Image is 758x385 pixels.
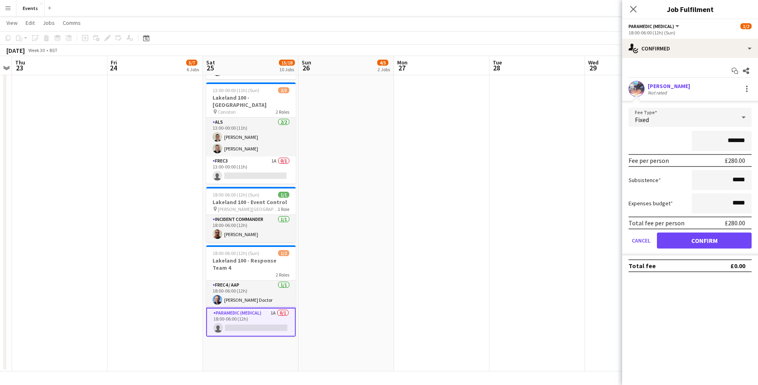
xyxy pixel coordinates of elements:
[187,66,199,72] div: 6 Jobs
[205,63,215,72] span: 25
[278,87,289,93] span: 2/3
[279,60,295,66] span: 15/18
[3,18,21,28] a: View
[725,156,745,164] div: £280.00
[278,250,289,256] span: 1/2
[213,250,259,256] span: 18:00-06:00 (12h) (Sun)
[635,116,649,124] span: Fixed
[657,233,752,249] button: Confirm
[218,206,278,212] span: [PERSON_NAME][GEOGRAPHIC_DATA], [GEOGRAPHIC_DATA]
[206,215,296,242] app-card-role: Incident Commander1/118:00-06:00 (12h)[PERSON_NAME]
[648,90,668,96] div: Not rated
[396,63,408,72] span: 27
[206,257,296,271] h3: Lakeland 100 - Response Team 4
[109,63,117,72] span: 24
[206,156,296,184] app-card-role: FREC31A0/113:00-00:00 (11h)
[206,59,215,66] span: Sat
[60,18,84,28] a: Comms
[63,19,81,26] span: Comms
[622,39,758,58] div: Confirmed
[629,200,673,207] label: Expenses budget
[206,199,296,206] h3: Lakeland 100 - Event Control
[206,245,296,337] app-job-card: 18:00-06:00 (12h) (Sun)1/2Lakeland 100 - Response Team 42 RolesFREC4 / AAP1/118:00-06:00 (12h)[PE...
[622,4,758,14] h3: Job Fulfilment
[22,18,38,28] a: Edit
[629,156,669,164] div: Fee per person
[587,63,599,72] span: 29
[629,219,684,227] div: Total fee per person
[740,23,752,29] span: 1/2
[14,63,25,72] span: 23
[629,176,661,184] label: Subsistence
[15,59,25,66] span: Thu
[491,63,502,72] span: 28
[377,60,388,66] span: 4/5
[111,59,117,66] span: Fri
[206,82,296,184] app-job-card: 13:00-00:00 (11h) (Sun)2/3Lakeland 100 - [GEOGRAPHIC_DATA] Coniston2 RolesALS2/213:00-00:00 (11h)...
[16,0,45,16] button: Events
[50,47,58,53] div: BST
[629,23,680,29] button: Paramedic (Medical)
[378,66,390,72] div: 2 Jobs
[493,59,502,66] span: Tue
[213,192,259,198] span: 18:00-06:00 (12h) (Sun)
[6,19,18,26] span: View
[186,60,197,66] span: 5/7
[206,94,296,108] h3: Lakeland 100 - [GEOGRAPHIC_DATA]
[206,281,296,308] app-card-role: FREC4 / AAP1/118:00-06:00 (12h)[PERSON_NAME] Doctor
[279,66,294,72] div: 10 Jobs
[730,262,745,270] div: £0.00
[629,23,674,29] span: Paramedic (Medical)
[43,19,55,26] span: Jobs
[588,59,599,66] span: Wed
[648,82,690,90] div: [PERSON_NAME]
[629,233,654,249] button: Cancel
[6,46,25,54] div: [DATE]
[206,308,296,337] app-card-role: Paramedic (Medical)1A0/118:00-06:00 (12h)
[302,59,311,66] span: Sun
[206,187,296,242] app-job-card: 18:00-06:00 (12h) (Sun)1/1Lakeland 100 - Event Control [PERSON_NAME][GEOGRAPHIC_DATA], [GEOGRAPHI...
[276,272,289,278] span: 2 Roles
[26,19,35,26] span: Edit
[725,219,745,227] div: £280.00
[397,59,408,66] span: Mon
[276,109,289,115] span: 2 Roles
[26,47,46,53] span: Week 30
[300,63,311,72] span: 26
[278,206,289,212] span: 1 Role
[213,87,259,93] span: 13:00-00:00 (11h) (Sun)
[206,118,296,156] app-card-role: ALS2/213:00-00:00 (11h)[PERSON_NAME][PERSON_NAME]
[40,18,58,28] a: Jobs
[629,30,752,36] div: 18:00-06:00 (12h) (Sun)
[278,192,289,198] span: 1/1
[218,109,236,115] span: Coniston
[629,262,656,270] div: Total fee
